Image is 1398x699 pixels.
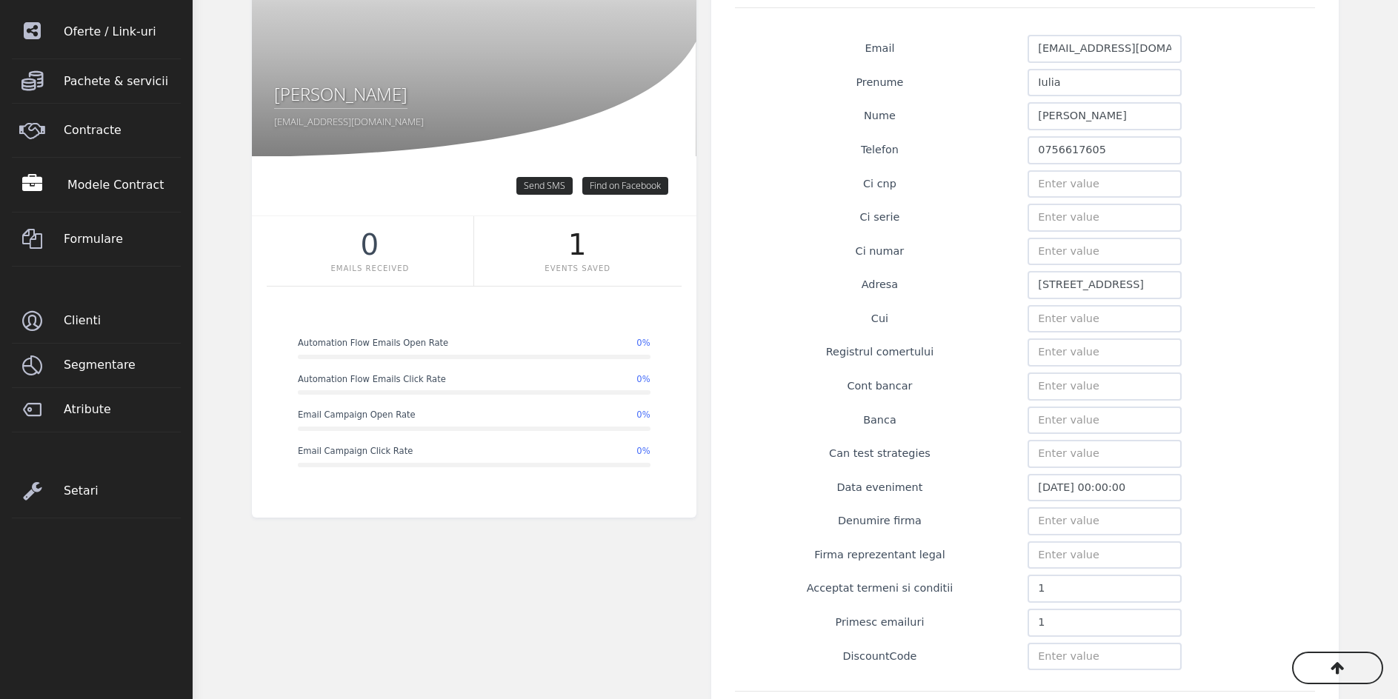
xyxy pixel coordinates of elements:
[298,374,446,384] span: Automation Flow Emails Click Rate
[735,277,1025,293] label: Adresa
[1028,474,1182,502] input: Enter value
[735,480,1025,496] label: Data eveniment
[64,61,181,102] span: Pachete & servicii
[12,299,181,343] a: Clienti
[735,412,1025,429] label: Banca
[282,263,459,274] div: Emails Received
[735,615,1025,631] label: Primesc emailuri
[12,104,181,158] a: Contracte
[298,338,448,348] span: Automation Flow Emails Open Rate
[12,388,181,432] a: Atribute
[1028,271,1182,299] input: Enter value
[636,446,650,456] span: 0%
[636,374,650,384] span: 0%
[1028,69,1182,97] input: Enter value
[64,11,181,53] span: Oferte / Link-uri
[298,409,416,420] span: Email Campaign Open Rate
[735,210,1025,226] label: Ci serie
[1028,338,1182,367] input: Enter value
[1028,541,1182,569] input: Enter value
[274,116,674,128] h6: [EMAIL_ADDRESS][DOMAIN_NAME]
[735,75,1025,91] label: Prenume
[1028,238,1182,266] input: Enter value
[298,446,413,456] span: Email Campaign Click Rate
[1028,372,1182,401] input: Enter value
[12,59,181,103] a: Pachete & servicii
[1028,35,1182,63] input: Enter value
[516,177,573,195] button: Send SMS
[64,300,181,341] span: Clienti
[735,547,1025,563] label: Firma reprezentant legal
[361,228,380,263] div: 0
[67,164,184,206] span: Modele Contract
[582,177,668,195] a: Find on Facebook
[489,263,667,274] div: Events Saved
[274,84,407,110] h2: [PERSON_NAME]
[735,513,1025,529] label: Denumire firma
[636,338,650,348] span: 0%
[568,228,588,263] div: 1
[482,216,674,286] a: 1 Events Saved
[735,244,1025,260] label: Ci numar
[1028,102,1182,130] input: Enter value
[12,213,181,267] a: Formulare
[1028,609,1182,637] input: Enter value
[1028,643,1182,671] input: Enter value
[12,464,181,518] a: Setari
[735,344,1025,361] label: Registrul comertului
[1028,440,1182,468] input: Enter value
[735,649,1025,665] label: DiscountCode
[64,389,181,430] span: Atribute
[735,142,1025,158] label: Telefon
[735,446,1025,462] label: Can test strategies
[1028,170,1182,198] input: Enter value
[735,108,1025,124] label: Nume
[1028,136,1182,164] input: Enter value
[1028,305,1182,333] input: Enter value
[12,344,181,387] a: Segmentare
[735,378,1025,395] label: Cont bancar
[1028,507,1182,535] input: Enter value
[64,470,181,512] span: Setari
[12,158,181,212] a: Modele Contract
[64,344,181,386] span: Segmentare
[1028,407,1182,435] input: Enter value
[1028,575,1182,603] input: Enter value
[64,218,181,260] span: Formulare
[12,4,181,58] a: Oferte / Link-uri
[636,409,650,420] span: 0%
[64,110,181,151] span: Contracte
[735,581,1025,597] label: Acceptat termeni si conditii
[735,176,1025,193] label: Ci cnp
[735,311,1025,327] label: Cui
[735,41,1025,57] label: Email
[1028,204,1182,232] input: Enter value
